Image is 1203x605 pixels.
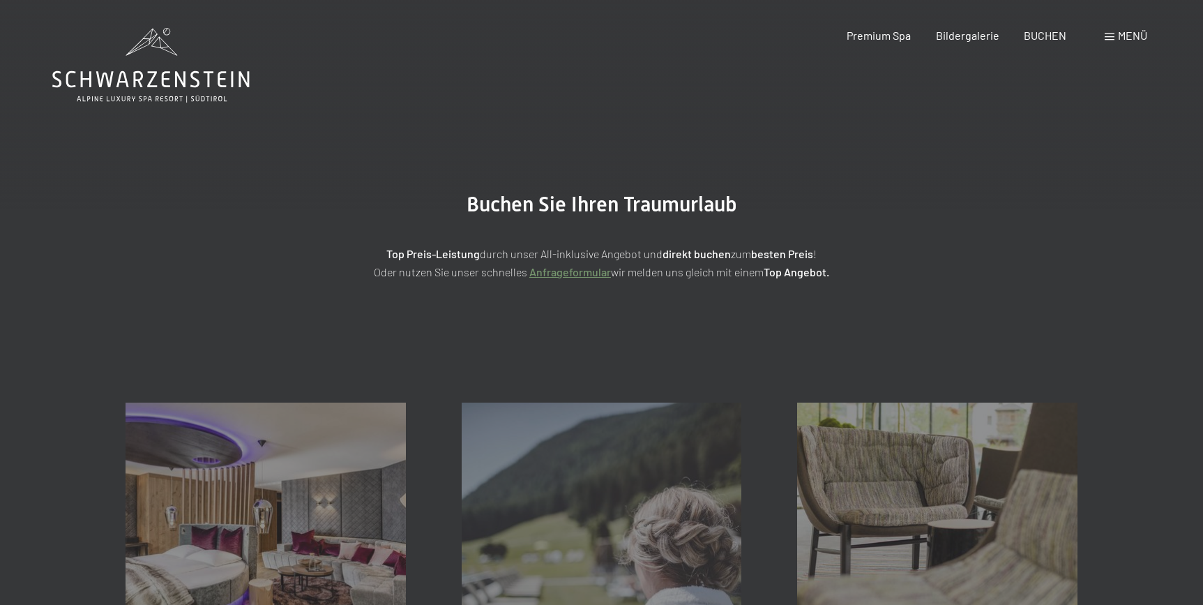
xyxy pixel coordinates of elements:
strong: Top Preis-Leistung [386,247,480,260]
a: BUCHEN [1024,29,1066,42]
a: Premium Spa [847,29,911,42]
a: Anfrageformular [529,265,611,278]
p: durch unser All-inklusive Angebot und zum ! Oder nutzen Sie unser schnelles wir melden uns gleich... [253,245,951,281]
span: Menü [1118,29,1147,42]
strong: besten Preis [751,247,813,260]
span: Buchen Sie Ihren Traumurlaub [467,192,737,216]
strong: direkt buchen [663,247,731,260]
strong: Top Angebot. [764,265,829,278]
a: Bildergalerie [936,29,999,42]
